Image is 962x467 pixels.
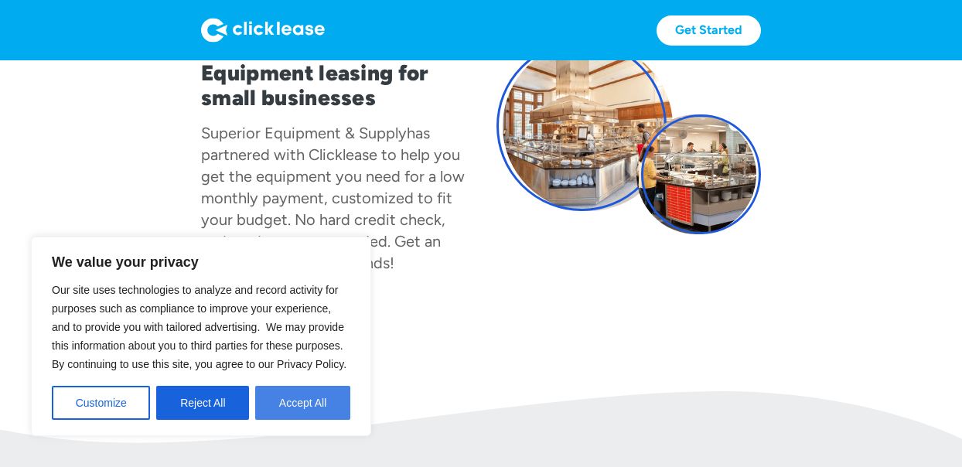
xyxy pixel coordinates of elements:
[657,15,761,46] a: Get Started
[255,386,350,420] button: Accept All
[52,284,346,370] span: Our site uses technologies to analyze and record activity for purposes such as compliance to impr...
[201,60,466,110] h1: Equipment leasing for small businesses
[201,18,325,43] img: Logo
[201,124,465,272] div: has partnered with Clicklease to help you get the equipment you need for a low monthly payment, c...
[52,386,150,420] button: Customize
[31,237,371,436] div: We value your privacy
[52,253,350,271] p: We value your privacy
[201,124,407,142] div: Superior Equipment & Supply
[156,386,249,420] button: Reject All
